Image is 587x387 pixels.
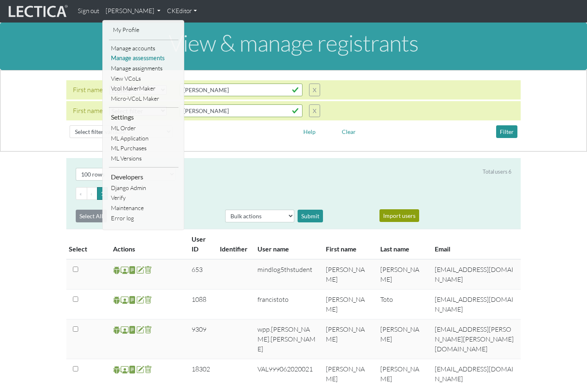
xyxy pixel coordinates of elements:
[144,265,152,275] span: delete
[300,127,319,134] a: Help
[215,229,253,259] th: Identifier
[129,365,136,374] span: reports
[109,53,178,63] a: Manage assessments
[298,210,323,222] div: Submit
[76,210,107,222] button: Select All
[75,3,102,19] a: Sign out
[129,295,136,305] span: reports
[300,125,319,138] button: Help
[187,319,215,359] td: 9309
[321,259,375,290] td: [PERSON_NAME]
[309,104,320,117] button: X
[73,106,103,115] div: First name
[136,325,144,335] span: account update
[375,289,430,319] td: Toto
[121,265,129,275] span: Staff
[136,265,144,275] span: account update
[144,295,152,305] span: delete
[136,365,144,374] span: account update
[76,187,511,200] ul: Pagination
[164,3,200,19] a: CKEditor
[7,30,580,56] h1: View & manage registrants
[102,3,164,19] a: [PERSON_NAME]
[109,134,178,144] a: ML Application
[496,125,517,138] button: Filter
[253,289,321,319] td: francistoto
[430,319,521,359] td: [EMAIL_ADDRESS][PERSON_NAME][PERSON_NAME][DOMAIN_NAME]
[121,295,129,305] span: Staff
[109,171,178,183] li: Developers
[109,213,178,224] a: Error log
[321,229,375,259] th: First name
[109,111,178,123] li: Settings
[108,229,187,259] th: Actions
[375,229,430,259] th: Last name
[109,193,178,203] a: Verify
[121,325,129,335] span: Staff
[144,365,152,374] span: delete
[253,319,321,359] td: wpp.[PERSON_NAME].[PERSON_NAME]
[144,325,152,335] span: delete
[136,295,144,305] span: account update
[379,209,419,222] button: Import users
[109,203,178,213] a: Maintenance
[109,123,178,134] a: ML Order
[129,265,136,275] span: reports
[109,63,178,74] a: Manage assignments
[483,168,511,176] div: Total users 6
[109,183,178,193] a: Django Admin
[111,25,176,35] a: My Profile
[187,229,215,259] th: User ID
[97,187,108,200] button: Go to page 1
[187,289,215,319] td: 1088
[321,319,375,359] td: [PERSON_NAME]
[109,74,178,84] a: View VCoLs
[109,154,178,164] a: ML Versions
[430,289,521,319] td: [EMAIL_ADDRESS][DOMAIN_NAME]
[430,229,521,259] th: Email
[375,259,430,290] td: [PERSON_NAME]
[338,125,359,138] button: Clear
[109,43,178,54] a: Manage accounts
[321,289,375,319] td: [PERSON_NAME]
[253,259,321,290] td: mindlog5thstudent
[253,229,321,259] th: User name
[129,325,136,335] span: reports
[309,84,320,96] button: X
[109,84,178,94] a: Vcol MakerMaker
[7,4,68,19] img: lecticalive
[73,85,103,95] div: First name
[187,259,215,290] td: 653
[109,143,178,154] a: ML Purchases
[121,365,129,374] span: Staff
[375,319,430,359] td: [PERSON_NAME]
[109,94,178,104] a: Micro-VCoL Maker
[430,259,521,290] td: [EMAIL_ADDRESS][DOMAIN_NAME]
[66,229,108,259] th: Select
